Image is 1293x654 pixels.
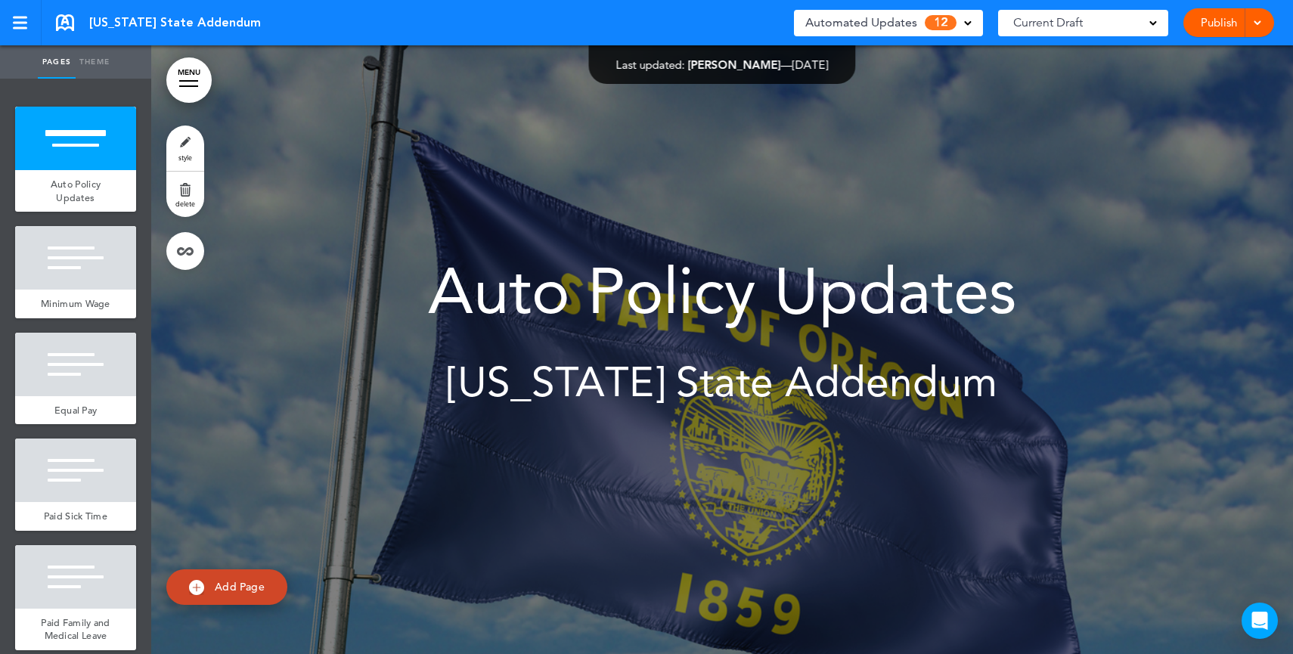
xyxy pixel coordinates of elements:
span: style [178,153,192,162]
a: Paid Family and Medical Leave [15,609,136,650]
div: Open Intercom Messenger [1242,603,1278,639]
span: Equal Pay [54,404,98,417]
span: [US_STATE] State Addendum [447,358,997,407]
span: Auto Policy Updates [51,178,101,204]
a: Minimum Wage [15,290,136,318]
span: Minimum Wage [41,297,110,310]
span: Automated Updates [805,12,917,33]
span: Auto Policy Updates [428,253,1016,329]
span: [PERSON_NAME] [688,57,781,72]
span: delete [175,199,195,208]
a: Paid Sick Time [15,502,136,531]
span: [US_STATE] State Addendum [89,14,261,31]
a: MENU [166,57,212,103]
a: Add Page [166,569,287,605]
span: 12 [925,15,957,30]
span: [DATE] [792,57,829,72]
a: Publish [1195,8,1242,37]
a: Theme [76,45,113,79]
a: Pages [38,45,76,79]
a: Equal Pay [15,396,136,425]
div: — [616,59,829,70]
a: delete [166,172,204,217]
a: Auto Policy Updates [15,170,136,212]
span: Paid Family and Medical Leave [41,616,110,643]
span: Current Draft [1013,12,1083,33]
span: Last updated: [616,57,685,72]
a: style [166,126,204,171]
span: Paid Sick Time [44,510,107,522]
img: add.svg [189,580,204,595]
span: Add Page [215,580,265,594]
